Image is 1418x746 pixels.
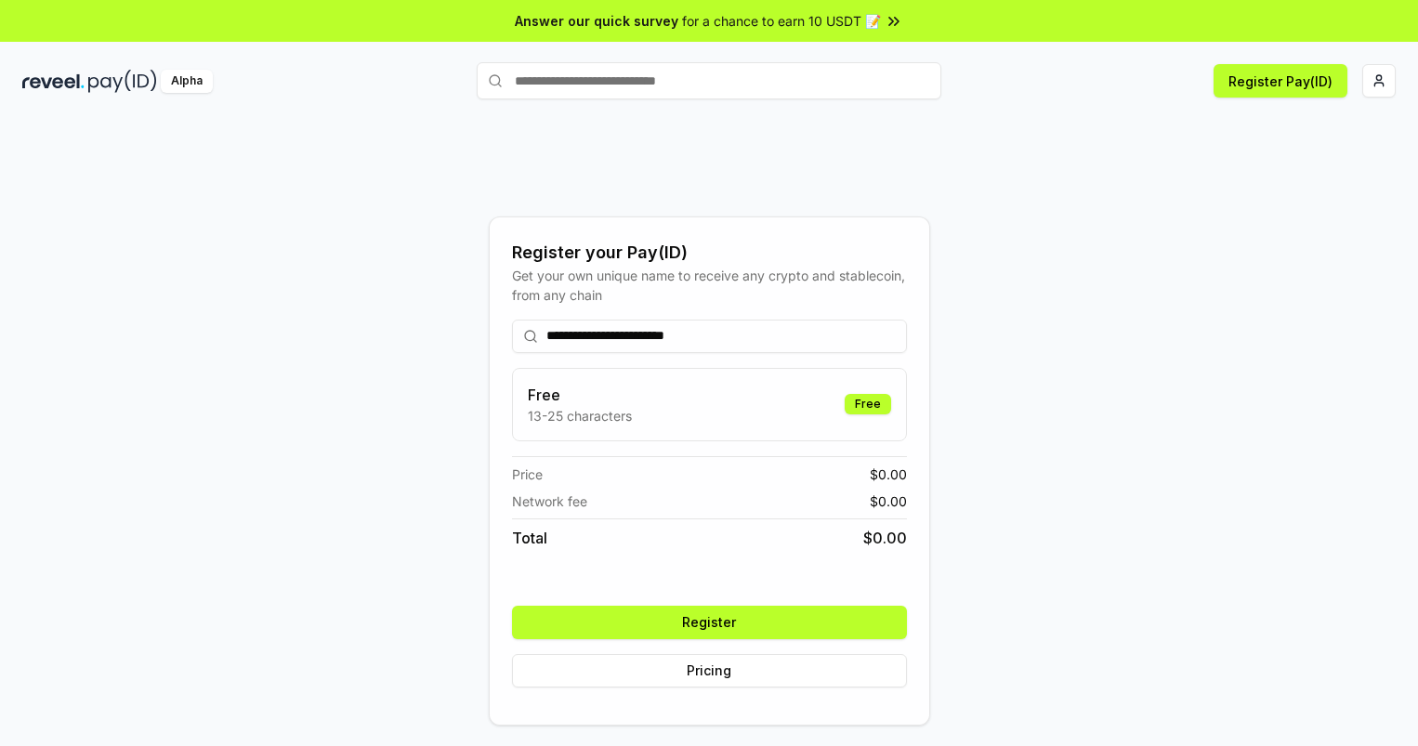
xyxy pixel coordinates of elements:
[845,394,891,414] div: Free
[528,384,632,406] h3: Free
[863,527,907,549] span: $ 0.00
[161,70,213,93] div: Alpha
[512,491,587,511] span: Network fee
[512,465,543,484] span: Price
[512,527,547,549] span: Total
[515,11,678,31] span: Answer our quick survey
[88,70,157,93] img: pay_id
[870,465,907,484] span: $ 0.00
[1214,64,1347,98] button: Register Pay(ID)
[512,266,907,305] div: Get your own unique name to receive any crypto and stablecoin, from any chain
[512,654,907,687] button: Pricing
[682,11,881,31] span: for a chance to earn 10 USDT 📝
[528,406,632,425] p: 13-25 characters
[512,606,907,639] button: Register
[512,240,907,266] div: Register your Pay(ID)
[870,491,907,511] span: $ 0.00
[22,70,85,93] img: reveel_dark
